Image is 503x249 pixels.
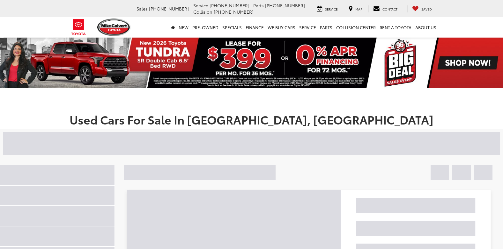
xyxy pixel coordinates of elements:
[355,7,362,11] span: Map
[407,5,437,12] a: My Saved Vehicles
[137,5,148,12] span: Sales
[378,17,413,38] a: Rent a Toyota
[220,17,244,38] a: Specials
[297,17,318,38] a: Service
[149,5,189,12] span: [PHONE_NUMBER]
[177,17,190,38] a: New
[421,7,432,11] span: Saved
[253,2,264,9] span: Parts
[344,5,367,12] a: Map
[67,17,91,38] img: Toyota
[325,7,338,11] span: Service
[265,2,305,9] span: [PHONE_NUMBER]
[334,17,378,38] a: Collision Center
[193,9,212,15] span: Collision
[169,17,177,38] a: Home
[97,18,131,36] img: Mike Calvert Toyota
[193,2,208,9] span: Service
[214,9,254,15] span: [PHONE_NUMBER]
[266,17,297,38] a: WE BUY CARS
[318,17,334,38] a: Parts
[244,17,266,38] a: Finance
[413,17,438,38] a: About Us
[210,2,249,9] span: [PHONE_NUMBER]
[368,5,402,12] a: Contact
[190,17,220,38] a: Pre-Owned
[382,7,397,11] span: Contact
[312,5,343,12] a: Service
